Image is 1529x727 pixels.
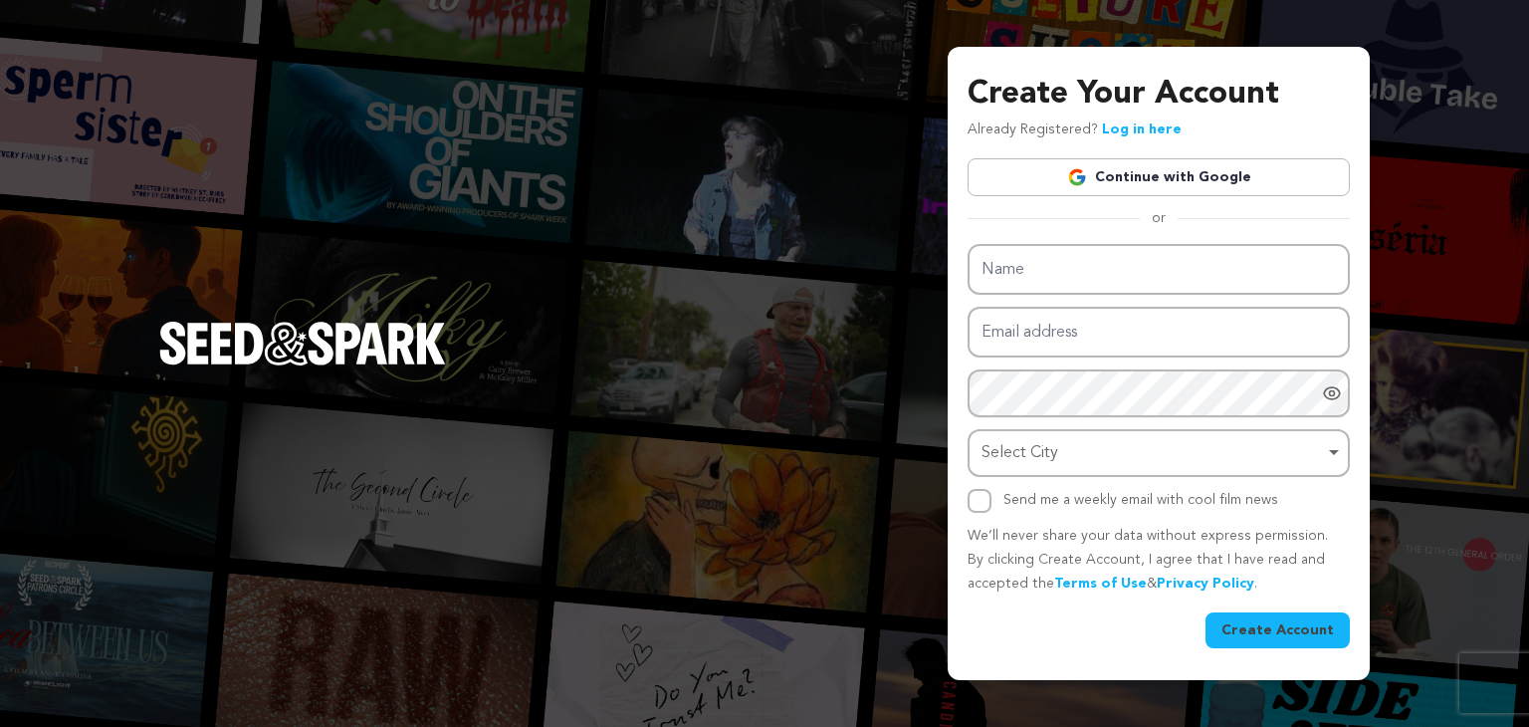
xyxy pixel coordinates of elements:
[1157,577,1254,591] a: Privacy Policy
[159,322,446,365] img: Seed&Spark Logo
[968,158,1350,196] a: Continue with Google
[1003,493,1278,507] label: Send me a weekly email with cool film news
[1102,122,1182,136] a: Log in here
[968,119,1182,142] p: Already Registered?
[968,307,1350,358] input: Email address
[1205,612,1350,648] button: Create Account
[1067,167,1087,187] img: Google logo
[982,439,1324,468] div: Select City
[968,525,1350,596] p: We’ll never share your data without express permission. By clicking Create Account, I agree that ...
[1322,383,1342,403] a: Show password as plain text. Warning: this will display your password on the screen.
[968,71,1350,119] h3: Create Your Account
[1054,577,1147,591] a: Terms of Use
[159,322,446,405] a: Seed&Spark Homepage
[1140,208,1178,228] span: or
[968,244,1350,295] input: Name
